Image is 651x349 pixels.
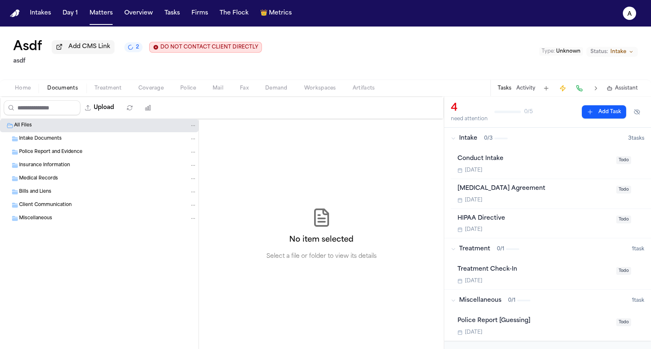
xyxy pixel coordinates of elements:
span: Intake [610,48,626,55]
span: Type : [542,49,555,54]
span: Todo [616,267,631,275]
span: 0 / 1 [497,246,504,252]
div: Open task: Conduct Intake [451,149,651,179]
span: Bills and Liens [19,189,51,196]
div: Open task: Treatment Check-In [451,260,651,289]
span: Status: [590,48,608,55]
button: Treatment0/11task [444,238,651,260]
button: Edit client contact restriction [149,42,262,53]
span: Fax [240,85,249,92]
button: Change status from Intake [586,47,638,57]
button: Make a Call [574,82,585,94]
h2: asdf [13,56,262,66]
span: [DATE] [465,167,482,174]
span: 1 task [632,297,644,304]
span: [DATE] [465,226,482,233]
span: 0 / 5 [524,109,533,115]
span: Todo [616,318,631,326]
span: Artifacts [353,85,375,92]
span: Client Communication [19,202,72,209]
button: Intake0/33tasks [444,128,651,149]
img: Finch Logo [10,10,20,17]
button: Tasks [161,6,183,21]
button: Add Task [582,105,626,119]
button: Miscellaneous0/11task [444,290,651,311]
div: Open task: HIPAA Directive [451,209,651,238]
span: [DATE] [465,278,482,284]
span: Medical Records [19,175,58,182]
button: Upload [80,100,119,115]
button: crownMetrics [257,6,295,21]
button: Firms [188,6,211,21]
div: 4 [451,102,488,115]
span: [DATE] [465,329,482,336]
span: Documents [47,85,78,92]
span: Treatment [459,245,490,253]
span: Todo [616,216,631,223]
div: need attention [451,116,488,122]
p: Select a file or folder to view its details [266,252,377,261]
span: Add CMS Link [68,43,110,51]
span: Intake [459,134,477,143]
span: [DATE] [465,197,482,204]
button: Day 1 [59,6,81,21]
h2: No item selected [289,234,353,246]
button: Assistant [607,85,638,92]
span: Todo [616,156,631,164]
span: Home [15,85,31,92]
div: Open task: Retainer Agreement [451,179,651,209]
input: Search files [4,100,80,115]
div: Conduct Intake [457,154,611,164]
span: Intake Documents [19,136,62,143]
button: Activity [516,85,535,92]
span: Police Report and Evidence [19,149,82,156]
div: HIPAA Directive [457,214,611,223]
button: Hide completed tasks (⌘⇧H) [629,105,644,119]
span: 0 / 1 [508,297,515,304]
span: 0 / 3 [484,135,493,142]
button: Create Immediate Task [557,82,569,94]
span: Coverage [138,85,164,92]
span: Assistant [615,85,638,92]
button: Intakes [27,6,54,21]
span: Miscellaneous [459,296,501,305]
span: 2 [136,44,139,51]
span: DO NOT CONTACT CLIENT DIRECTLY [160,44,258,51]
span: Treatment [94,85,122,92]
span: Unknown [556,49,581,54]
button: Edit Type: Unknown [539,47,583,56]
div: [MEDICAL_DATA] Agreement [457,184,611,194]
span: Workspaces [304,85,336,92]
span: 3 task s [628,135,644,142]
span: All Files [14,122,32,129]
span: Mail [213,85,223,92]
button: Matters [86,6,116,21]
button: Tasks [498,85,511,92]
span: Demand [265,85,288,92]
div: Open task: Police Report [Guessing] [451,311,651,341]
span: Police [180,85,196,92]
h1: Asdf [13,40,42,55]
button: Edit matter name [13,40,42,55]
span: Insurance Information [19,162,70,169]
button: The Flock [216,6,252,21]
div: Treatment Check-In [457,265,611,274]
span: Todo [616,186,631,194]
a: Home [10,10,20,17]
button: Add Task [540,82,552,94]
span: Miscellaneous [19,215,52,222]
div: Police Report [Guessing] [457,316,611,326]
button: Overview [121,6,156,21]
button: Add CMS Link [52,40,114,53]
button: 2 active tasks [124,42,143,52]
span: 1 task [632,246,644,252]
